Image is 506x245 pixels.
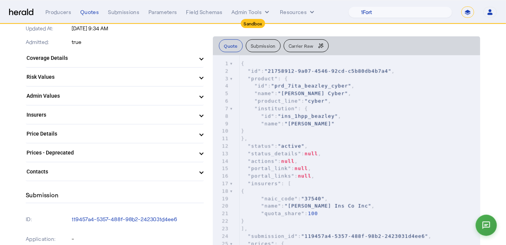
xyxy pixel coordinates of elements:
[241,165,311,171] span: : ,
[261,211,305,216] span: "quota_share"
[264,68,391,74] span: "21758912-9a07-4546-92cd-c5b80db4b7a4"
[241,61,244,66] span: {
[213,187,230,195] div: 18
[219,39,243,52] button: Quote
[27,73,194,81] mat-panel-title: Risk Values
[255,106,298,111] span: "institution"
[241,158,298,164] span: : ,
[241,211,318,216] span: :
[241,113,341,119] span: : ,
[241,226,248,231] span: ],
[248,68,261,74] span: "id"
[27,111,194,119] mat-panel-title: Insurers
[213,67,230,75] div: 2
[213,90,230,97] div: 5
[26,106,204,124] mat-expansion-panel-header: Insurers
[72,215,204,223] p: 119457a4-5357-488f-98b2-2423031d4ee6
[261,196,298,201] span: "naic_code"
[26,25,70,32] p: Updated At:
[26,125,204,143] mat-expansion-panel-header: Price Details
[45,8,71,16] div: Producers
[284,39,329,52] button: Carrier Raw
[213,210,230,217] div: 21
[255,83,268,89] span: "id"
[213,233,230,240] div: 24
[246,39,281,52] button: Submission
[241,233,431,239] span: : ,
[108,8,139,16] div: Submissions
[284,203,372,209] span: "[PERSON_NAME] Ins Co Inc"
[26,49,204,67] mat-expansion-panel-header: Coverage Details
[241,83,355,89] span: : ,
[241,181,291,186] span: : [
[241,128,244,134] span: }
[26,68,204,86] mat-expansion-panel-header: Risk Values
[27,149,194,157] mat-panel-title: Prices - Deprecated
[278,113,338,119] span: "ins_1hpp_beazley"
[186,8,223,16] div: Field Schemas
[213,142,230,150] div: 12
[213,120,230,128] div: 9
[241,218,244,224] span: }
[248,76,278,81] span: "product"
[27,168,194,176] mat-panel-title: Contacts
[301,233,428,239] span: "119457a4-5357-488f-98b2-2423031d4ee6"
[241,173,314,179] span: : ,
[271,83,351,89] span: "prd_7ita_beazley_cyber"
[281,158,294,164] span: null
[241,151,321,156] span: : ,
[278,91,348,96] span: "[PERSON_NAME] Cyber"
[241,121,334,126] span: :
[27,54,194,62] mat-panel-title: Coverage Details
[213,172,230,180] div: 16
[241,68,395,74] span: : ,
[213,97,230,105] div: 6
[284,121,334,126] span: "[PERSON_NAME]"
[241,106,308,111] span: : {
[278,143,305,149] span: "active"
[148,8,177,16] div: Parameters
[241,19,265,28] div: Sandbox
[213,60,230,67] div: 1
[241,91,351,96] span: : ,
[241,203,375,209] span: : ,
[248,165,291,171] span: "portal_link"
[248,151,301,156] span: "status_details"
[255,91,275,96] span: "name"
[261,121,281,126] span: "name"
[213,202,230,210] div: 20
[289,44,313,48] span: Carrier Raw
[213,180,230,187] div: 17
[301,196,325,201] span: "37540"
[231,8,271,16] button: internal dropdown menu
[213,82,230,90] div: 4
[241,76,288,81] span: : {
[241,188,244,194] span: {
[26,38,70,46] p: Admitted:
[72,38,204,46] p: true
[80,8,99,16] div: Quotes
[213,225,230,233] div: 23
[26,144,204,162] mat-expansion-panel-header: Prices - Deprecated
[213,217,230,225] div: 22
[213,195,230,203] div: 19
[241,196,328,201] span: : ,
[305,98,328,104] span: "cyber"
[213,127,230,135] div: 10
[308,211,318,216] span: 100
[248,181,281,186] span: "insurers"
[298,173,311,179] span: null
[241,98,331,104] span: : ,
[241,143,308,149] span: : ,
[248,233,298,239] span: "submission_id"
[213,112,230,120] div: 8
[261,113,274,119] span: "id"
[213,75,230,83] div: 3
[248,173,295,179] span: "portal_links"
[248,143,275,149] span: "status"
[213,158,230,165] div: 14
[248,158,278,164] span: "actions"
[26,87,204,105] mat-expansion-panel-header: Admin Values
[241,136,248,141] span: },
[295,165,308,171] span: null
